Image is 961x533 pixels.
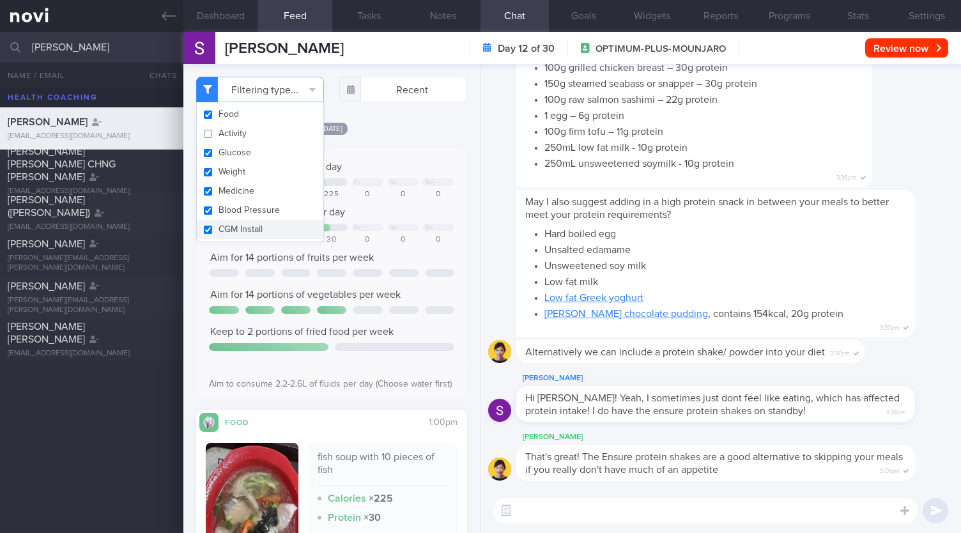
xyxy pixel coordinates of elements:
[544,74,863,90] li: 150g steamed seabass or snapper – 30g protein
[544,309,708,319] a: [PERSON_NAME] chocolate pudding
[209,380,452,389] span: Aim to consume 2.2-2.6L of fluids per day (Choose water first)
[364,513,381,523] strong: × 30
[525,197,889,220] span: May I also suggest adding in a high protein snack in between your meals to better meet your prote...
[8,239,85,249] span: [PERSON_NAME]
[355,179,360,186] div: Fr
[387,190,419,199] div: 0
[197,143,323,162] button: Glucose
[8,254,176,273] div: [PERSON_NAME][EMAIL_ADDRESS][PERSON_NAME][DOMAIN_NAME]
[316,123,348,135] span: [DATE]
[544,154,863,170] li: 250mL unsweetened soymilk - 10g protein
[8,132,176,141] div: [EMAIL_ADDRESS][DOMAIN_NAME]
[544,293,643,303] a: Low fat Greek yoghurt
[525,452,903,475] span: That's great! The Ensure protein shakes are a good alternative to skipping your meals if you real...
[429,418,457,427] span: 1:00pm
[219,416,270,427] div: Food
[422,190,454,199] div: 0
[8,195,90,218] span: [PERSON_NAME] ([PERSON_NAME])
[328,513,361,523] strong: Protein
[516,429,953,445] div: [PERSON_NAME]
[197,162,323,182] button: Weight
[498,42,555,55] strong: Day 12 of 30
[196,77,324,102] button: Filtering type...
[197,220,323,239] button: CGM Install
[351,190,383,199] div: 0
[390,224,397,231] div: Sa
[316,190,348,199] div: 225
[210,290,401,300] span: Aim for 14 portions of vegetables per week
[8,146,116,182] span: [PERSON_NAME] [PERSON_NAME] CHNG [PERSON_NAME]
[225,41,344,56] span: [PERSON_NAME]
[197,105,323,124] button: Food
[8,117,88,127] span: [PERSON_NAME]
[426,224,433,231] div: Su
[880,463,900,475] span: 5:01pm
[8,187,176,196] div: [EMAIL_ADDRESS][DOMAIN_NAME]
[886,405,906,417] span: 3:38pm
[8,281,85,291] span: [PERSON_NAME]
[544,138,863,154] li: 250mL low fat milk - 10g protein
[328,493,366,504] strong: Calories
[525,347,825,357] span: Alternatively we can include a protein shake/ powder into your diet
[544,272,906,288] li: Low fat milk
[544,224,906,240] li: Hard boiled egg
[880,320,900,332] span: 3:37pm
[544,304,906,320] li: , contains 154kcal, 20g protein
[8,349,176,359] div: [EMAIL_ADDRESS][DOMAIN_NAME]
[197,201,323,220] button: Blood Pressure
[355,224,360,231] div: Fr
[387,235,419,245] div: 0
[351,235,383,245] div: 0
[516,371,953,386] div: [PERSON_NAME]
[544,240,906,256] li: Unsalted edamame
[318,451,448,486] div: fish soup with 10 pieces of fish
[525,393,900,416] span: Hi [PERSON_NAME]! Yeah, I sometimes just dont feel like eating, which has affected protein intake...
[390,179,397,186] div: Sa
[426,179,433,186] div: Su
[544,106,863,122] li: 1 egg – 6g protein
[132,63,183,88] button: Chats
[197,182,323,201] button: Medicine
[544,58,863,74] li: 100g grilled chicken breast – 30g protein
[544,256,906,272] li: Unsweetened soy milk
[369,493,393,504] strong: × 225
[865,38,948,58] button: Review now
[544,90,863,106] li: 100g raw salmon sashimi – 22g protein
[836,170,857,182] span: 3:36pm
[544,122,863,138] li: 100g firm tofu – 11g protein
[8,321,85,344] span: [PERSON_NAME] [PERSON_NAME]
[830,346,850,358] span: 3:37pm
[210,327,394,337] span: Keep to 2 portions of fried food per week
[596,43,726,56] span: OPTIMUM-PLUS-MOUNJARO
[8,296,176,315] div: [PERSON_NAME][EMAIL_ADDRESS][PERSON_NAME][DOMAIN_NAME]
[316,235,348,245] div: 30
[197,124,323,143] button: Activity
[422,235,454,245] div: 0
[8,222,176,232] div: [EMAIL_ADDRESS][DOMAIN_NAME]
[210,252,374,263] span: Aim for 14 portions of fruits per week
